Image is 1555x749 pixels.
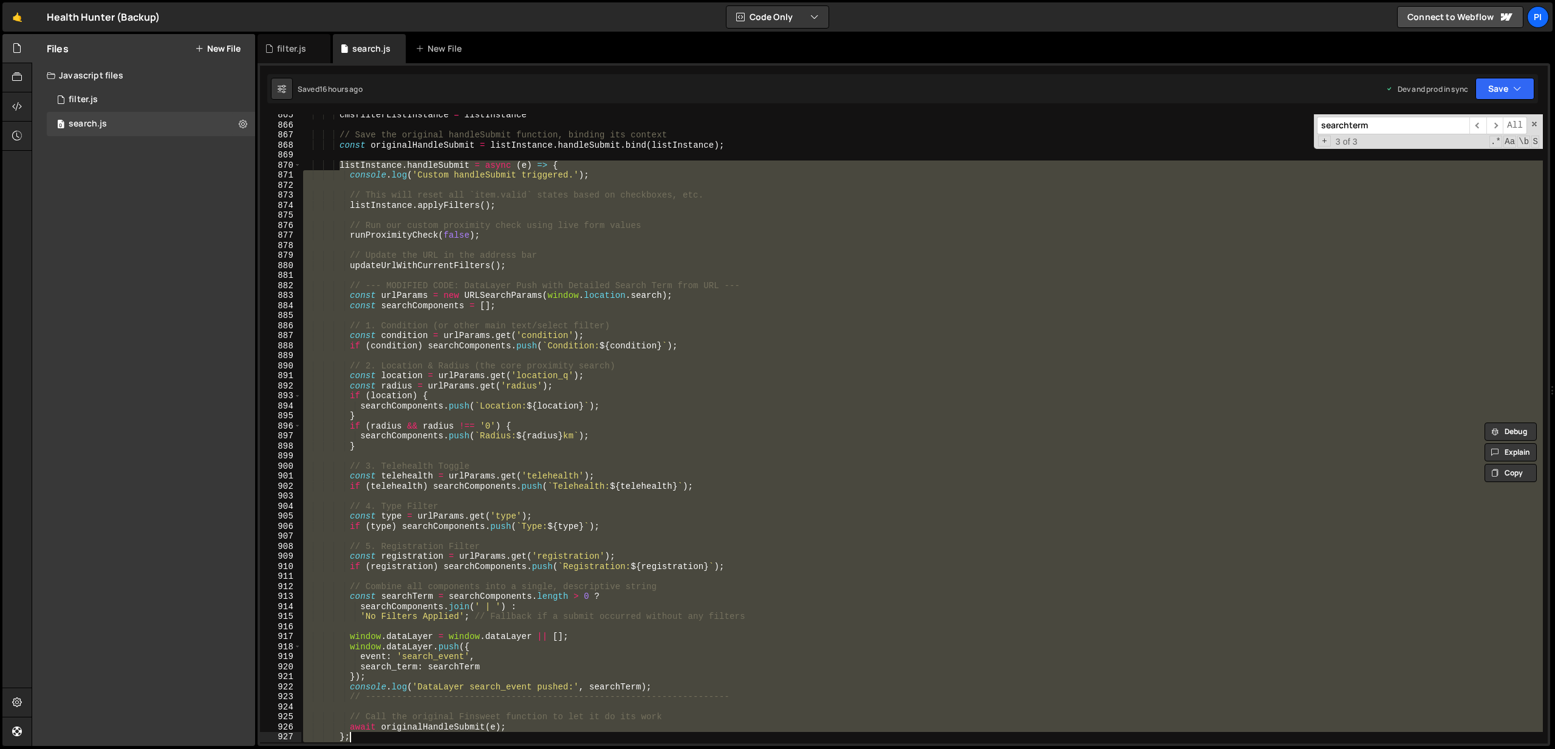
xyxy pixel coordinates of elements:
[260,632,301,642] div: 917
[260,190,301,201] div: 873
[260,411,301,421] div: 895
[260,181,301,191] div: 872
[57,120,64,130] span: 0
[1531,136,1539,148] span: Search In Selection
[260,481,301,492] div: 902
[415,43,466,55] div: New File
[260,471,301,481] div: 901
[277,43,306,55] div: filter.js
[260,712,301,722] div: 925
[260,732,301,742] div: 927
[69,119,107,129] div: search.js
[260,331,301,341] div: 887
[260,371,301,381] div: 891
[260,250,301,261] div: 879
[260,140,301,151] div: 868
[1486,117,1503,134] span: ​
[260,130,301,140] div: 867
[47,112,255,136] div: 17148/47349.js
[1331,137,1362,147] span: 3 of 3
[260,511,301,522] div: 905
[260,341,301,351] div: 888
[260,421,301,432] div: 896
[260,722,301,733] div: 926
[260,351,301,361] div: 889
[1489,136,1502,148] span: RegExp Search
[260,201,301,211] div: 874
[260,562,301,572] div: 910
[260,431,301,441] div: 897
[260,502,301,512] div: 904
[260,612,301,622] div: 915
[320,84,363,94] div: 16 hours ago
[260,271,301,281] div: 881
[1485,464,1537,482] button: Copy
[260,170,301,181] div: 871
[260,110,301,120] div: 865
[260,221,301,231] div: 876
[260,602,301,612] div: 914
[260,230,301,241] div: 877
[260,361,301,371] div: 890
[69,94,98,105] div: filter.js
[260,451,301,461] div: 899
[260,622,301,632] div: 916
[260,301,301,311] div: 884
[260,652,301,662] div: 919
[32,63,255,88] div: Javascript files
[260,441,301,452] div: 898
[726,6,829,28] button: Code Only
[260,401,301,412] div: 894
[260,291,301,301] div: 883
[1317,117,1469,134] input: Search for
[260,160,301,171] div: 870
[260,692,301,702] div: 923
[1485,423,1537,441] button: Debug
[260,391,301,401] div: 893
[260,381,301,392] div: 892
[260,551,301,562] div: 909
[352,43,391,55] div: search.js
[260,321,301,331] div: 886
[195,44,241,53] button: New File
[1397,6,1523,28] a: Connect to Webflow
[260,702,301,713] div: 924
[1517,136,1530,148] span: Whole Word Search
[1386,84,1468,94] div: Dev and prod in sync
[1485,443,1537,461] button: Explain
[1527,6,1549,28] a: Pi
[1503,117,1527,134] span: Alt-Enter
[260,571,301,582] div: 911
[2,2,32,32] a: 🤙
[260,522,301,532] div: 906
[260,672,301,682] div: 921
[47,88,255,112] div: 17148/47348.js
[1503,136,1516,148] span: CaseSensitive Search
[47,10,160,24] div: Health Hunter (Backup)
[260,542,301,552] div: 908
[260,210,301,221] div: 875
[260,592,301,602] div: 913
[260,491,301,502] div: 903
[260,682,301,692] div: 922
[260,582,301,592] div: 912
[260,662,301,672] div: 920
[298,84,363,94] div: Saved
[1469,117,1486,134] span: ​
[260,642,301,652] div: 918
[1475,78,1534,100] button: Save
[1318,136,1331,147] span: Toggle Replace mode
[260,241,301,251] div: 878
[260,461,301,472] div: 900
[260,531,301,542] div: 907
[260,281,301,291] div: 882
[260,261,301,271] div: 880
[260,311,301,321] div: 885
[47,42,69,55] h2: Files
[260,150,301,160] div: 869
[260,120,301,131] div: 866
